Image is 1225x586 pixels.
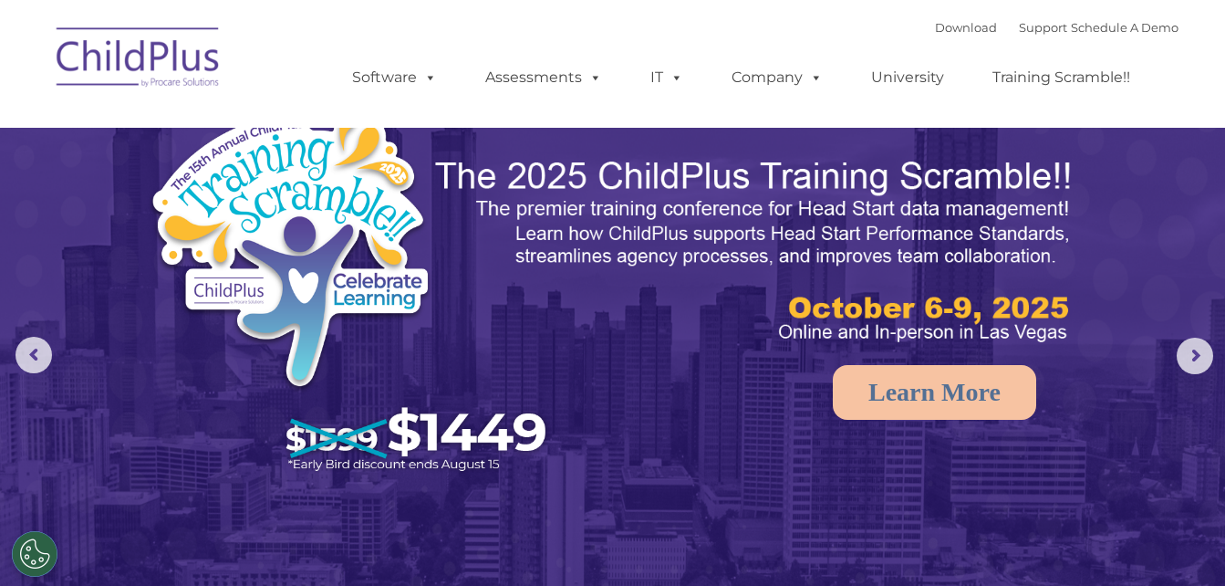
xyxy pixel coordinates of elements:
[1019,20,1067,35] a: Support
[833,365,1036,420] a: Learn More
[47,15,230,106] img: ChildPlus by Procare Solutions
[334,59,455,96] a: Software
[254,195,331,209] span: Phone number
[853,59,962,96] a: University
[935,20,997,35] a: Download
[467,59,620,96] a: Assessments
[1071,20,1178,35] a: Schedule A Demo
[935,20,1178,35] font: |
[632,59,701,96] a: IT
[12,531,57,577] button: Cookies Settings
[713,59,841,96] a: Company
[974,59,1148,96] a: Training Scramble!!
[254,120,309,134] span: Last name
